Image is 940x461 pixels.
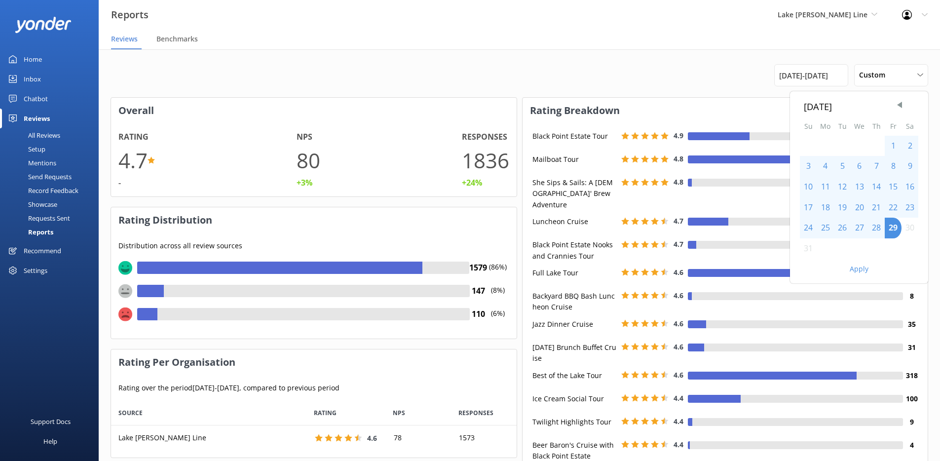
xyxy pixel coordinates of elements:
div: Backyard BBQ Bash Luncheon Cruise [530,291,619,313]
div: [DATE] Brunch Buffet Cruise [530,342,619,364]
div: Send Requests [6,170,72,184]
span: RATING [314,408,337,418]
div: Support Docs [31,412,71,431]
h4: NPS [297,131,312,144]
div: Tue Aug 12 2025 [834,177,851,197]
div: Sun Aug 03 2025 [800,156,817,177]
div: Mailboat Tour [530,154,619,165]
h4: 8 [903,291,920,302]
abbr: Sunday [804,121,813,131]
abbr: Thursday [872,121,881,131]
p: Distribution across all review sources [118,240,509,251]
h1: 1836 [462,144,509,177]
div: Sat Aug 09 2025 [902,156,918,177]
span: Lake [PERSON_NAME] Line [778,10,867,19]
span: 4.6 [367,433,377,443]
div: grid [111,425,517,450]
h4: 318 [903,370,920,381]
span: 4.8 [674,154,683,163]
a: Record Feedback [6,184,99,197]
div: Requests Sent [6,211,70,225]
div: Black Point Estate Tour [530,131,619,142]
h4: 110 [470,308,487,321]
abbr: Monday [820,121,830,131]
div: Sun Aug 24 2025 [800,218,817,238]
span: 4.6 [674,291,683,300]
span: RESPONSES [458,408,493,418]
h3: Rating Distribution [111,207,517,233]
h3: Rating Breakdown [523,98,928,123]
span: 4.7 [674,239,683,249]
span: 4.9 [674,131,683,140]
button: Apply [850,266,868,272]
div: Wed Aug 27 2025 [851,218,868,238]
div: +3% [297,177,312,190]
a: Setup [6,142,99,156]
div: Thu Aug 07 2025 [868,156,885,177]
div: Fri Aug 01 2025 [885,136,902,156]
div: - [118,177,121,190]
div: Help [43,431,57,451]
div: Mon Aug 25 2025 [817,218,834,238]
span: 4.6 [674,319,683,328]
div: Tue Aug 19 2025 [834,197,851,218]
h4: 100 [903,393,920,404]
div: Mon Aug 18 2025 [817,197,834,218]
span: 4.4 [674,417,683,426]
div: Mon Aug 04 2025 [817,156,834,177]
div: Sat Aug 23 2025 [902,197,918,218]
div: Fri Aug 29 2025 [885,218,902,238]
div: Fri Aug 15 2025 [885,177,902,197]
a: Requests Sent [6,211,99,225]
div: Mon Aug 11 2025 [817,177,834,197]
div: Reviews [24,109,50,128]
div: Settings [24,261,47,280]
h4: 4 [903,440,920,451]
div: Fri Aug 22 2025 [885,197,902,218]
abbr: Wednesday [854,121,865,131]
h4: 31 [903,342,920,353]
div: Fri Aug 08 2025 [885,156,902,177]
div: Sat Aug 02 2025 [902,136,918,156]
div: Tue Aug 05 2025 [834,156,851,177]
p: (6%) [487,308,509,331]
span: Source [118,408,143,418]
h4: 35 [903,319,920,330]
a: Send Requests [6,170,99,184]
img: yonder-white-logo.png [15,17,72,33]
div: Best of the Lake Tour [530,370,619,381]
div: Wed Aug 20 2025 [851,197,868,218]
span: 4.4 [674,393,683,403]
h4: Rating [118,131,149,144]
span: 4.6 [674,370,683,380]
a: Reports [6,225,99,239]
div: Twilight Highlights Tour [530,417,619,427]
div: Jazz Dinner Cruise [530,319,619,330]
div: Wed Aug 06 2025 [851,156,868,177]
h4: 9 [903,417,920,427]
div: Setup [6,142,45,156]
span: Reviews [111,34,138,44]
div: Wed Aug 13 2025 [851,177,868,197]
div: 78 [386,425,451,450]
div: Home [24,49,42,69]
div: Sun Aug 10 2025 [800,177,817,197]
abbr: Saturday [906,121,914,131]
span: Previous Month [895,100,904,110]
abbr: Tuesday [838,121,847,131]
div: +24% [462,177,482,190]
span: 4.6 [674,268,683,277]
div: Sun Aug 17 2025 [800,197,817,218]
p: Rating over the period [DATE] - [DATE] , compared to previous period [118,383,509,393]
span: Benchmarks [156,34,198,44]
div: Inbox [24,69,41,89]
a: Mentions [6,156,99,170]
h3: Overall [111,98,517,123]
div: Thu Aug 28 2025 [868,218,885,238]
div: Thu Aug 21 2025 [868,197,885,218]
div: 1573 [451,425,517,450]
div: Lake Geneva Cruise Line [111,425,307,450]
h1: 4.7 [118,144,148,177]
p: (86%) [487,262,509,285]
div: She Sips & Sails: A [DEMOGRAPHIC_DATA]' Brew Adventure [530,177,619,210]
